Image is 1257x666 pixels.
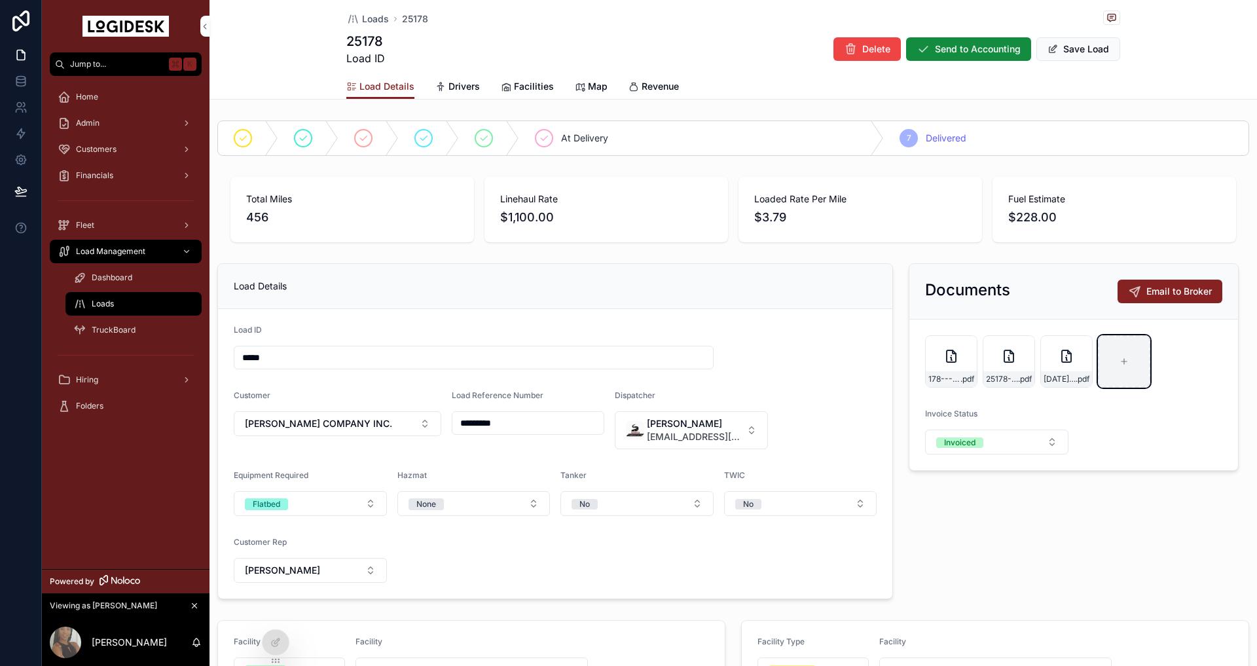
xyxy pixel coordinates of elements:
[92,299,114,309] span: Loads
[50,394,202,418] a: Folders
[579,499,590,509] div: No
[346,75,414,100] a: Load Details
[1008,193,1220,206] span: Fuel Estimate
[754,193,966,206] span: Loaded Rate Per Mile
[76,92,98,102] span: Home
[1044,374,1076,384] span: [DATE]-CHR-POD-530531118
[757,637,805,646] span: Facility Type
[435,75,480,101] a: Drivers
[42,569,209,593] a: Powered by
[575,75,608,101] a: Map
[926,132,966,145] span: Delivered
[50,164,202,187] a: Financials
[561,132,608,145] span: At Delivery
[402,12,428,26] a: 25178
[92,325,136,335] span: TruckBoard
[907,133,911,143] span: 7
[500,193,712,206] span: Linehaul Rate
[925,430,1068,454] button: Select Button
[234,637,281,646] span: Facility Type
[246,208,458,227] span: 456
[50,368,202,392] a: Hiring
[50,85,202,109] a: Home
[500,208,712,227] span: $1,100.00
[82,16,169,37] img: App logo
[362,12,389,26] span: Loads
[743,499,754,509] div: No
[906,37,1031,61] button: Send to Accounting
[50,111,202,135] a: Admin
[928,374,960,384] span: 178---10-7-to-10-8---CHR---1100.00
[234,280,287,291] span: Load Details
[92,272,132,283] span: Dashboard
[76,375,98,385] span: Hiring
[50,52,202,76] button: Jump to...K
[724,491,877,516] button: Select Button
[185,59,195,69] span: K
[1076,374,1089,384] span: .pdf
[234,411,441,436] button: Select Button
[397,491,551,516] button: Select Button
[346,32,385,50] h1: 25178
[560,491,714,516] button: Select Button
[234,537,287,547] span: Customer Rep
[647,417,741,430] span: [PERSON_NAME]
[416,498,436,510] div: None
[76,118,100,128] span: Admin
[50,601,157,611] span: Viewing as [PERSON_NAME]
[615,411,768,449] button: Select Button
[234,491,387,516] button: Select Button
[92,636,167,649] p: [PERSON_NAME]
[452,390,543,400] span: Load Reference Number
[960,374,974,384] span: .pdf
[76,144,117,155] span: Customers
[253,498,280,510] div: Flatbed
[501,75,554,101] a: Facilities
[355,637,382,646] span: Facility
[346,12,389,26] a: Loads
[1118,280,1222,303] button: Email to Broker
[65,292,202,316] a: Loads
[50,138,202,161] a: Customers
[76,220,94,231] span: Fleet
[65,318,202,342] a: TruckBoard
[642,80,679,93] span: Revenue
[925,409,977,418] span: Invoice Status
[70,59,164,69] span: Jump to...
[588,80,608,93] span: Map
[448,80,480,93] span: Drivers
[925,280,1010,301] h2: Documents
[628,75,679,101] a: Revenue
[1036,37,1120,61] button: Save Load
[862,43,890,56] span: Delete
[560,470,587,480] span: Tanker
[1146,285,1212,298] span: Email to Broker
[724,470,745,480] span: TWIC
[514,80,554,93] span: Facilities
[50,213,202,237] a: Fleet
[359,80,414,93] span: Load Details
[76,170,113,181] span: Financials
[935,43,1021,56] span: Send to Accounting
[76,401,103,411] span: Folders
[986,374,1018,384] span: 25178-SONKS-Carrier-Invoice---CHR-Load-530531118
[944,437,975,448] div: Invoiced
[245,564,320,577] span: [PERSON_NAME]
[1018,374,1032,384] span: .pdf
[346,50,385,66] span: Load ID
[65,266,202,289] a: Dashboard
[234,470,308,480] span: Equipment Required
[246,193,458,206] span: Total Miles
[397,470,427,480] span: Hazmat
[1008,208,1220,227] span: $228.00
[234,390,270,400] span: Customer
[647,430,741,443] span: [EMAIL_ADDRESS][DOMAIN_NAME]
[615,390,655,400] span: Dispatcher
[50,240,202,263] a: Load Management
[234,325,262,335] span: Load ID
[50,576,94,587] span: Powered by
[879,637,906,646] span: Facility
[42,76,209,435] div: scrollable content
[76,246,145,257] span: Load Management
